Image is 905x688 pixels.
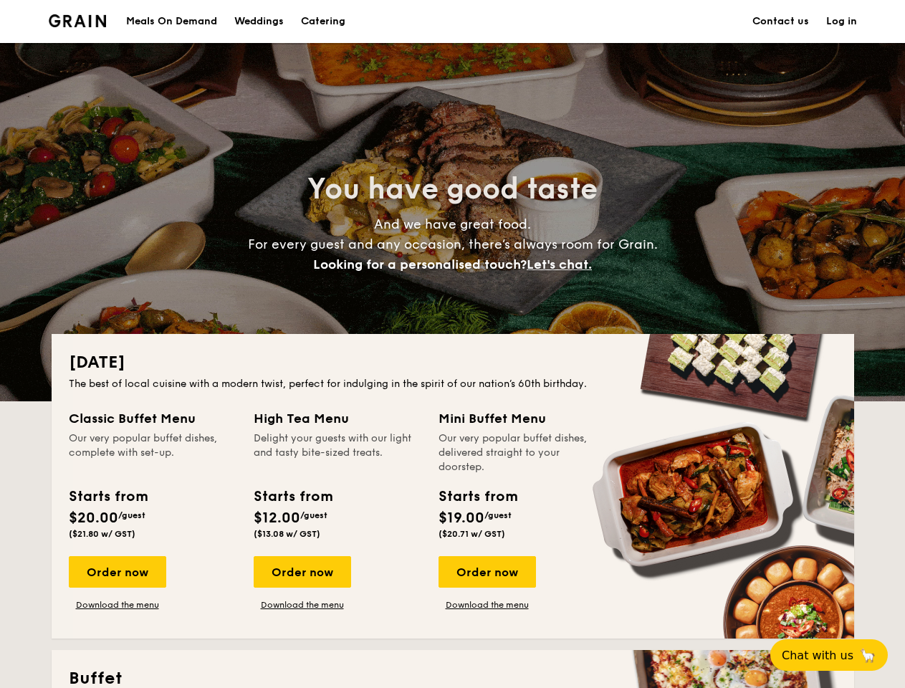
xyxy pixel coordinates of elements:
div: Our very popular buffet dishes, delivered straight to your doorstep. [439,431,606,474]
div: Order now [254,556,351,588]
span: /guest [300,510,327,520]
span: ($21.80 w/ GST) [69,529,135,539]
a: Download the menu [439,599,536,611]
span: /guest [118,510,145,520]
span: ($13.08 w/ GST) [254,529,320,539]
div: The best of local cuisine with a modern twist, perfect for indulging in the spirit of our nation’... [69,377,837,391]
span: $12.00 [254,510,300,527]
div: Order now [69,556,166,588]
div: Delight your guests with our light and tasty bite-sized treats. [254,431,421,474]
div: High Tea Menu [254,408,421,429]
div: Starts from [439,486,517,507]
span: /guest [484,510,512,520]
span: ($20.71 w/ GST) [439,529,505,539]
div: Starts from [69,486,147,507]
span: $19.00 [439,510,484,527]
span: You have good taste [307,172,598,206]
span: Chat with us [782,649,853,662]
a: Download the menu [69,599,166,611]
span: $20.00 [69,510,118,527]
div: Our very popular buffet dishes, complete with set-up. [69,431,236,474]
button: Chat with us🦙 [770,639,888,671]
h2: [DATE] [69,351,837,374]
div: Order now [439,556,536,588]
img: Grain [49,14,107,27]
span: Looking for a personalised touch? [313,257,527,272]
div: Starts from [254,486,332,507]
span: Let's chat. [527,257,592,272]
span: 🦙 [859,647,876,664]
a: Download the menu [254,599,351,611]
div: Classic Buffet Menu [69,408,236,429]
a: Logotype [49,14,107,27]
div: Mini Buffet Menu [439,408,606,429]
span: And we have great food. For every guest and any occasion, there’s always room for Grain. [248,216,658,272]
